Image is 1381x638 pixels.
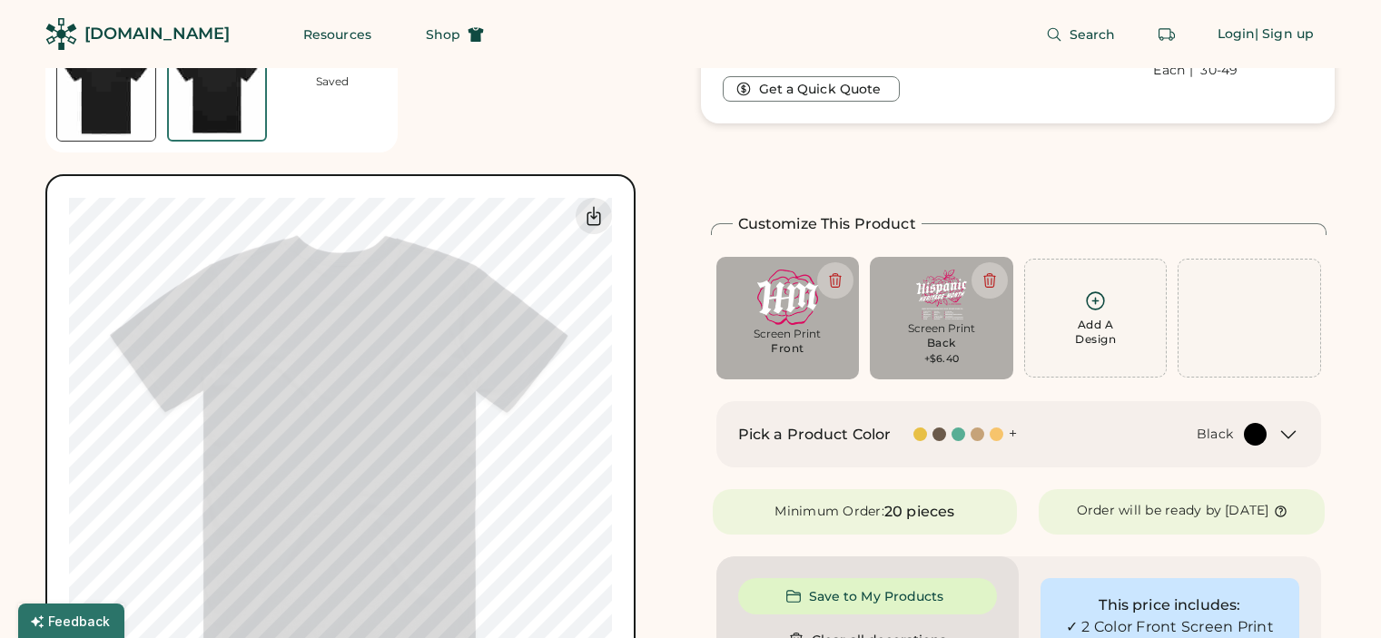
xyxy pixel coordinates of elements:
div: Order will be ready by [1077,502,1222,520]
span: Shop [426,28,460,41]
button: Save to My Products [738,578,997,614]
img: LatinxInGaming-HispanicHeritageMonth-2025-ShirtDesign_Back.png [883,270,1001,319]
div: [DOMAIN_NAME] [84,23,230,45]
button: Search [1024,16,1138,53]
iframe: Front Chat [1295,556,1373,634]
div: Screen Print [883,321,1001,336]
button: Get a Quick Quote [723,76,900,102]
button: Delete this decoration. [972,262,1008,299]
h2: Customize This Product [738,213,916,235]
button: Retrieve an order [1149,16,1185,53]
div: This price includes: [1057,594,1283,616]
div: Minimum Order: [774,503,884,521]
div: [DATE] [1225,502,1269,520]
div: Add A Design [1075,318,1116,347]
img: AS Colour 5001 Black Back Thumbnail [169,44,265,140]
div: Screen Print [729,327,847,341]
div: Front [771,341,804,356]
div: + [1009,424,1017,444]
div: Login [1218,25,1256,44]
div: 20 pieces [884,501,954,523]
span: Search [1070,28,1116,41]
button: Delete this decoration. [817,262,853,299]
div: Download Back Mockup [576,198,612,234]
div: | Sign up [1255,25,1314,44]
h2: Pick a Product Color [738,424,892,446]
div: Back [927,336,956,350]
div: Each | 30-49 [1153,62,1238,80]
button: Resources [281,16,393,53]
button: Shop [404,16,506,53]
img: Rendered Logo - Screens [45,18,77,50]
div: Saved [316,74,349,89]
img: AS Colour 5001 Black Front Thumbnail [57,43,155,141]
div: Black [1197,426,1233,444]
img: LatinxInGaming-HispanicHeritageMonth-2025-ShirtDesign_Front.png [729,270,847,325]
div: +$6.40 [924,352,960,367]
